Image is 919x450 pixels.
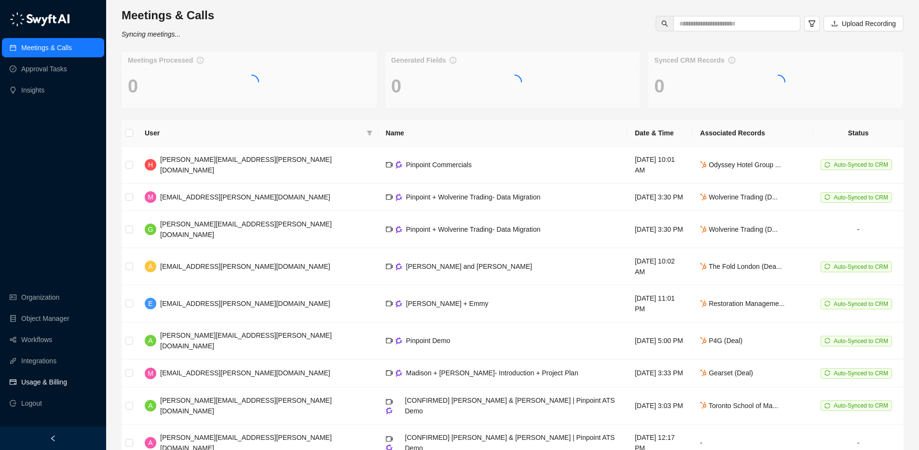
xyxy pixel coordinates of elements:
[21,80,44,100] a: Insights
[386,407,393,414] img: gong-Dwh8HbPa.png
[365,126,374,140] span: filter
[242,72,261,92] span: loading
[627,184,692,211] td: [DATE] 3:30 PM
[406,263,532,270] span: [PERSON_NAME] and [PERSON_NAME]
[627,146,692,184] td: [DATE] 10:01 AM
[21,38,72,57] a: Meetings & Calls
[148,224,153,235] span: G
[406,300,489,307] span: [PERSON_NAME] + Emmy
[406,193,541,201] span: Pinpoint + Wolverine Trading- Data Migration
[160,369,330,377] span: [EMAIL_ADDRESS][PERSON_NAME][DOMAIN_NAME]
[386,263,393,270] span: video-camera
[700,225,778,233] span: Wolverine Trading (D...
[21,351,56,371] a: Integrations
[10,12,70,26] img: logo-05li4sbe.png
[21,330,52,349] a: Workflows
[386,337,393,344] span: video-camera
[700,369,753,377] span: Gearset (Deal)
[627,387,692,424] td: [DATE] 3:03 PM
[145,128,363,138] span: User
[700,337,742,344] span: P4G (Deal)
[627,211,692,248] td: [DATE] 3:30 PM
[21,372,67,392] a: Usage & Billing
[160,300,330,307] span: [EMAIL_ADDRESS][PERSON_NAME][DOMAIN_NAME]
[661,20,668,27] span: search
[21,288,59,307] a: Organization
[386,370,393,376] span: video-camera
[367,130,372,136] span: filter
[21,59,67,79] a: Approval Tasks
[834,301,888,307] span: Auto-Synced to CRM
[148,298,152,309] span: E
[627,285,692,322] td: [DATE] 11:01 PM
[122,8,214,23] h3: Meetings & Calls
[148,400,152,411] span: A
[824,194,830,200] span: sync
[406,369,578,377] span: Madison + [PERSON_NAME]- Introduction + Project Plan
[396,337,402,344] img: gong-Dwh8HbPa.png
[386,398,393,405] span: video-camera
[627,120,692,146] th: Date & Time
[700,263,782,270] span: The Fold London (Dea...
[10,400,16,407] span: logout
[386,300,393,307] span: video-camera
[405,397,615,415] span: [CONFIRMED] [PERSON_NAME] & [PERSON_NAME] | Pinpoint ATS Demo
[148,192,153,202] span: M
[700,193,778,201] span: Wolverine Trading (D...
[627,322,692,359] td: [DATE] 5:00 PM
[148,437,152,448] span: A
[808,20,816,27] span: filter
[378,120,627,146] th: Name
[21,309,69,328] a: Object Manager
[824,264,830,269] span: sync
[824,403,830,409] span: sync
[824,370,830,376] span: sync
[505,72,525,92] span: loading
[824,301,830,306] span: sync
[700,161,781,169] span: Odyssey Hotel Group ...
[834,370,888,377] span: Auto-Synced to CRM
[834,161,888,168] span: Auto-Synced to CRM
[834,194,888,201] span: Auto-Synced to CRM
[148,261,152,272] span: A
[396,370,402,377] img: gong-Dwh8HbPa.png
[122,30,180,38] i: Syncing meetings...
[823,16,904,31] button: Upload Recording
[386,436,393,442] span: video-camera
[21,394,42,413] span: Logout
[396,226,402,233] img: gong-Dwh8HbPa.png
[406,337,451,344] span: Pinpoint Demo
[148,335,152,346] span: A
[160,331,332,350] span: [PERSON_NAME][EMAIL_ADDRESS][PERSON_NAME][DOMAIN_NAME]
[700,402,778,410] span: Toronto School of Ma...
[768,72,788,92] span: loading
[386,161,393,168] span: video-camera
[148,159,153,170] span: H
[386,226,393,233] span: video-camera
[842,18,896,29] span: Upload Recording
[834,402,888,409] span: Auto-Synced to CRM
[406,225,541,233] span: Pinpoint + Wolverine Trading- Data Migration
[396,161,402,168] img: gong-Dwh8HbPa.png
[50,435,56,442] span: left
[160,193,330,201] span: [EMAIL_ADDRESS][PERSON_NAME][DOMAIN_NAME]
[824,162,830,168] span: sync
[813,211,904,248] td: -
[831,20,838,27] span: upload
[148,368,153,379] span: M
[386,194,393,200] span: video-camera
[406,161,472,169] span: Pinpoint Commercials
[813,120,904,146] th: Status
[700,300,784,307] span: Restoration Manageme...
[396,263,402,270] img: gong-Dwh8HbPa.png
[160,263,330,270] span: [EMAIL_ADDRESS][PERSON_NAME][DOMAIN_NAME]
[396,194,402,201] img: gong-Dwh8HbPa.png
[834,264,888,270] span: Auto-Synced to CRM
[834,338,888,344] span: Auto-Synced to CRM
[160,397,332,415] span: [PERSON_NAME][EMAIL_ADDRESS][PERSON_NAME][DOMAIN_NAME]
[627,359,692,387] td: [DATE] 3:33 PM
[824,338,830,344] span: sync
[396,300,402,307] img: gong-Dwh8HbPa.png
[160,220,332,238] span: [PERSON_NAME][EMAIL_ADDRESS][PERSON_NAME][DOMAIN_NAME]
[627,248,692,285] td: [DATE] 10:02 AM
